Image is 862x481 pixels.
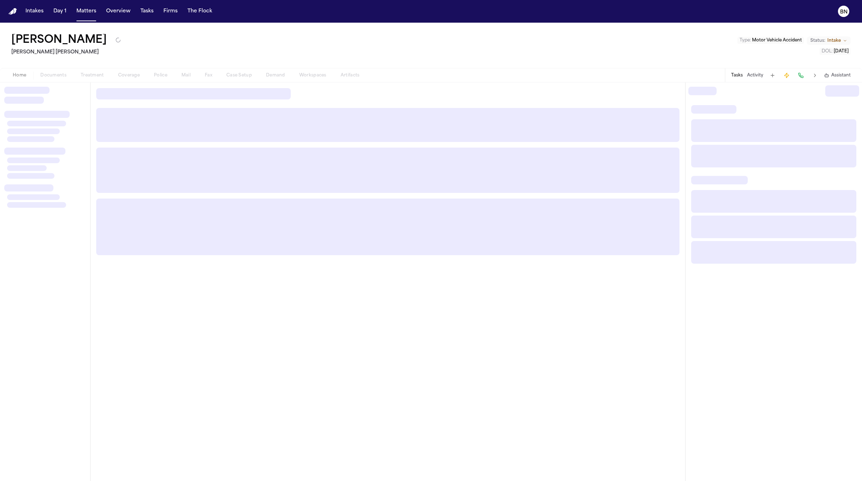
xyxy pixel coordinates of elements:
span: Motor Vehicle Accident [752,38,802,42]
button: Add Task [768,70,777,80]
button: Change status from Intake [807,36,851,45]
button: Intakes [23,5,46,18]
h1: [PERSON_NAME] [11,34,107,47]
button: Day 1 [51,5,69,18]
img: Finch Logo [8,8,17,15]
span: DOL : [822,49,833,53]
text: BN [840,10,847,15]
button: Tasks [731,73,743,78]
span: Intake [827,38,841,44]
button: Edit Type: Motor Vehicle Accident [737,37,804,44]
span: Assistant [831,73,851,78]
h2: [PERSON_NAME] [PERSON_NAME] [11,48,121,57]
button: Edit DOL: 2025-04-15 [820,48,851,55]
a: Home [8,8,17,15]
button: Assistant [824,73,851,78]
button: Firms [161,5,180,18]
button: Tasks [138,5,156,18]
button: Create Immediate Task [782,70,792,80]
span: [DATE] [834,49,849,53]
button: Matters [74,5,99,18]
button: Edit matter name [11,34,107,47]
button: The Flock [185,5,215,18]
span: Type : [740,38,751,42]
button: Activity [747,73,763,78]
button: Overview [103,5,133,18]
span: Status: [810,38,825,44]
button: Make a Call [796,70,806,80]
